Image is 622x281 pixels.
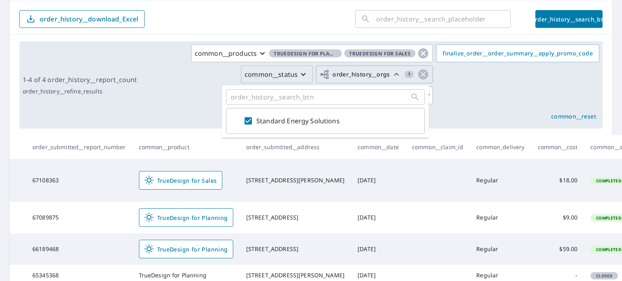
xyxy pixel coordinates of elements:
[351,202,405,233] td: [DATE]
[26,202,132,233] td: 67089875
[40,15,138,23] p: order_history__download_Excel
[26,159,132,202] td: 67108363
[320,70,390,80] span: order_history__orgs
[144,175,217,185] span: TrueDesign for Sales
[191,44,433,62] button: common__productsTrueDesign for PlanningTrueDesign for Sales
[443,49,593,59] span: finalize_order__order_summary__apply_promo_code
[246,271,345,279] div: [STREET_ADDRESS][PERSON_NAME]
[535,10,603,28] button: order_history__search_btn
[470,135,531,159] th: common_delivery
[246,245,345,253] div: [STREET_ADDRESS]
[132,135,240,159] th: common__product
[405,72,414,77] span: 1
[144,244,228,254] span: TrueDesign for Planning
[531,202,584,233] td: $9.00
[195,49,257,58] p: common__products
[551,112,596,122] span: common__reset
[139,208,233,227] a: TrueDesign for Planning
[351,159,405,202] td: [DATE]
[470,233,531,265] td: Regular
[470,202,531,233] td: Regular
[231,93,410,101] input: order_history__search_btn
[139,240,233,258] a: TrueDesign for Planning
[351,233,405,265] td: [DATE]
[405,135,470,159] th: common__claim_id
[246,176,345,184] div: [STREET_ADDRESS][PERSON_NAME]
[376,8,511,30] input: order_history__search_placeholder
[531,159,584,202] td: $18.00
[256,116,340,126] label: Standard Energy Solutions
[23,75,137,85] p: 1-4 of 4 order_history__report_count
[531,135,584,159] th: common__cost
[23,88,137,95] p: order_history__refine_results
[241,65,313,83] button: common__status
[144,213,228,222] span: TrueDesign for Planning
[245,70,298,79] p: common__status
[531,233,584,265] td: $59.00
[139,171,222,190] a: TrueDesign for Sales
[26,135,132,159] th: order_submitted__report_number
[351,135,405,159] th: common__date
[269,49,342,58] span: TrueDesign for Planning
[246,213,345,222] div: [STREET_ADDRESS]
[548,108,599,125] button: common__reset
[470,159,531,202] td: Regular
[542,15,596,23] span: order_history__search_btn
[591,273,617,279] span: Closed
[316,65,433,83] button: order_history__orgs1
[240,135,351,159] th: order_submitted__address
[436,44,599,62] button: finalize_order__order_summary__apply_promo_code
[344,49,415,58] span: TrueDesign for Sales
[19,10,145,28] button: order_history__download_Excel
[26,233,132,265] td: 66189468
